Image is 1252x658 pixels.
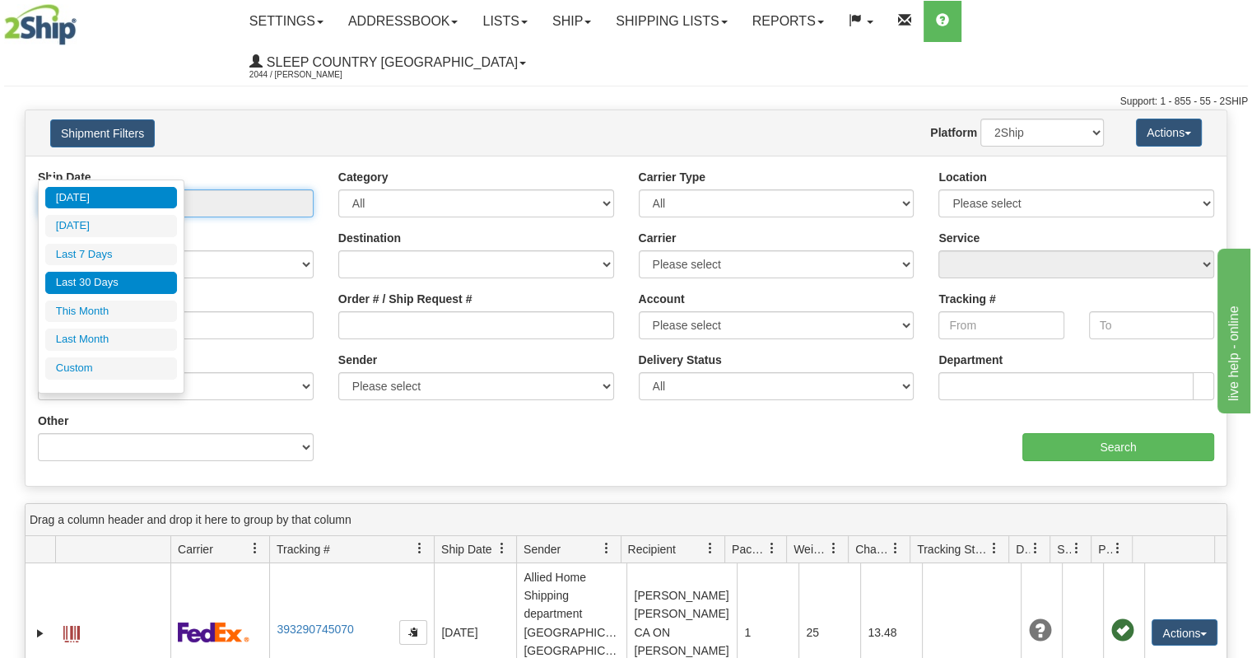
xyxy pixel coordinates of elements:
button: Actions [1136,119,1202,147]
li: This Month [45,301,177,323]
img: logo2044.jpg [4,4,77,45]
button: Actions [1152,619,1217,646]
label: Account [639,291,685,307]
a: Settings [237,1,336,42]
span: 2044 / [PERSON_NAME] [249,67,373,83]
span: Weight [794,541,828,558]
li: [DATE] [45,187,177,209]
span: Recipient [628,541,676,558]
span: Tracking # [277,541,330,558]
a: Charge filter column settings [882,534,910,562]
span: Carrier [178,541,213,558]
span: Sleep Country [GEOGRAPHIC_DATA] [263,55,518,69]
label: Carrier [639,230,677,246]
span: Packages [732,541,766,558]
a: Shipment Issues filter column settings [1063,534,1091,562]
a: Shipping lists [603,1,739,42]
span: Delivery Status [1016,541,1030,558]
iframe: chat widget [1214,245,1250,413]
a: Reports [740,1,836,42]
label: Order # / Ship Request # [338,291,472,307]
span: Tracking Status [917,541,989,558]
a: Sleep Country [GEOGRAPHIC_DATA] 2044 / [PERSON_NAME] [237,42,538,83]
img: 2 - FedEx Express® [178,622,249,642]
a: Pickup Status filter column settings [1104,534,1132,562]
a: Ship [540,1,603,42]
label: Ship Date [38,169,91,185]
label: Platform [930,124,977,141]
a: Ship Date filter column settings [488,534,516,562]
div: live help - online [12,10,152,30]
input: From [938,311,1064,339]
button: Copy to clipboard [399,620,427,645]
label: Delivery Status [639,352,722,368]
li: Last 30 Days [45,272,177,294]
a: Packages filter column settings [758,534,786,562]
span: Sender [524,541,561,558]
label: Destination [338,230,401,246]
label: Department [938,352,1003,368]
div: grid grouping header [26,504,1226,536]
label: Carrier Type [639,169,705,185]
input: To [1089,311,1214,339]
label: Sender [338,352,377,368]
li: Custom [45,357,177,380]
span: Pickup Status [1098,541,1112,558]
li: Last 7 Days [45,244,177,266]
a: Expand [32,625,49,642]
li: Last Month [45,329,177,351]
label: Category [338,169,389,185]
span: Ship Date [441,541,491,558]
a: Recipient filter column settings [696,534,724,562]
a: Lists [470,1,539,42]
a: Tracking Status filter column settings [980,534,1008,562]
div: Support: 1 - 855 - 55 - 2SHIP [4,95,1248,109]
label: Other [38,413,68,429]
a: Sender filter column settings [593,534,621,562]
a: Delivery Status filter column settings [1022,534,1050,562]
span: Charge [855,541,890,558]
a: Weight filter column settings [820,534,848,562]
label: Tracking # [938,291,995,307]
a: Addressbook [336,1,471,42]
span: Shipment Issues [1057,541,1071,558]
span: Unknown [1028,619,1051,642]
li: [DATE] [45,215,177,237]
label: Service [938,230,980,246]
a: 393290745070 [277,623,353,636]
a: Label [63,618,80,645]
a: Tracking # filter column settings [406,534,434,562]
a: Carrier filter column settings [241,534,269,562]
input: Search [1022,433,1214,461]
span: Pickup Successfully created [1110,619,1133,642]
label: Location [938,169,986,185]
button: Shipment Filters [50,119,155,147]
